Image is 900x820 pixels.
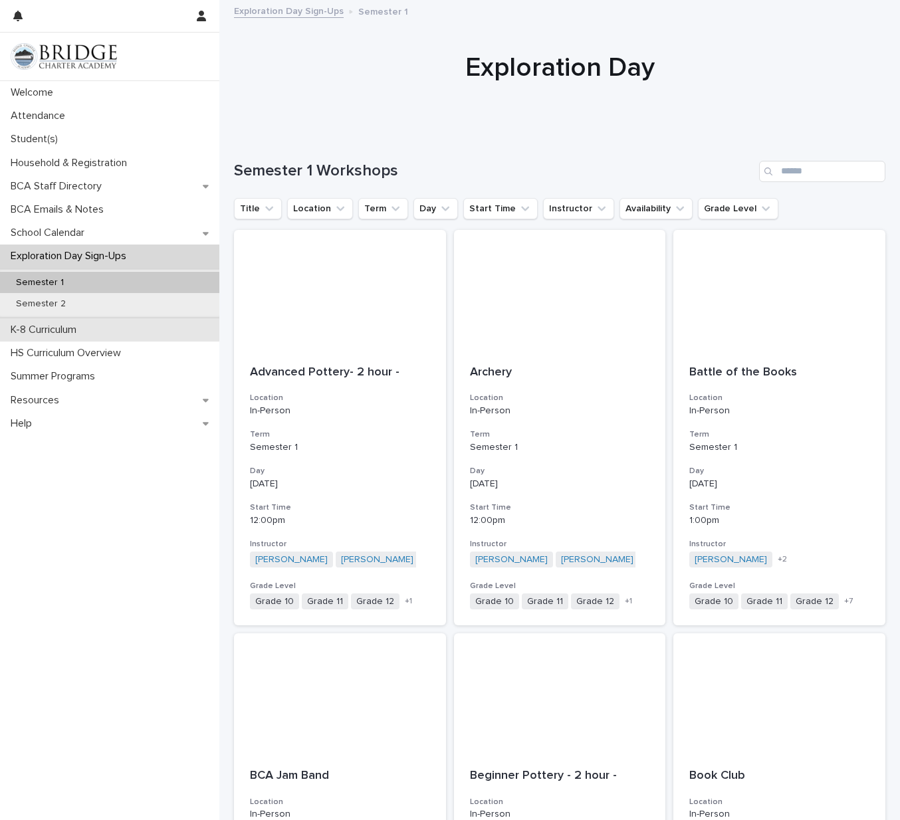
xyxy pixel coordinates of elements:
[405,597,412,605] span: + 1
[689,405,869,417] p: In-Person
[250,593,299,610] span: Grade 10
[543,198,614,219] button: Instructor
[470,797,650,807] h3: Location
[689,393,869,403] h3: Location
[5,347,132,359] p: HS Curriculum Overview
[250,502,430,513] h3: Start Time
[5,370,106,383] p: Summer Programs
[250,393,430,403] h3: Location
[5,180,112,193] p: BCA Staff Directory
[689,429,869,440] h3: Term
[234,52,885,84] h1: Exploration Day
[470,593,519,610] span: Grade 10
[470,405,650,417] p: In-Person
[413,198,458,219] button: Day
[5,157,138,169] p: Household & Registration
[234,161,754,181] h1: Semester 1 Workshops
[250,442,430,453] p: Semester 1
[689,502,869,513] h3: Start Time
[689,365,869,380] p: Battle of the Books
[250,769,430,783] p: BCA Jam Band
[689,442,869,453] p: Semester 1
[470,769,650,783] p: Beginner Pottery - 2 hour -
[11,43,117,70] img: V1C1m3IdTEidaUdm9Hs0
[470,809,650,820] p: In-Person
[689,539,869,550] h3: Instructor
[250,797,430,807] h3: Location
[250,581,430,591] h3: Grade Level
[689,581,869,591] h3: Grade Level
[250,539,430,550] h3: Instructor
[470,442,650,453] p: Semester 1
[695,554,767,565] a: [PERSON_NAME]
[844,597,853,605] span: + 7
[673,230,885,626] a: Battle of the BooksLocationIn-PersonTermSemester 1Day[DATE]Start Time1:00pmInstructor[PERSON_NAME...
[5,110,76,122] p: Attendance
[302,593,348,610] span: Grade 11
[778,556,787,564] span: + 2
[619,198,693,219] button: Availability
[341,554,413,565] a: [PERSON_NAME]
[5,86,64,99] p: Welcome
[5,324,87,336] p: K-8 Curriculum
[234,3,344,18] a: Exploration Day Sign-Ups
[5,250,137,262] p: Exploration Day Sign-Ups
[234,198,282,219] button: Title
[522,593,568,610] span: Grade 11
[470,581,650,591] h3: Grade Level
[234,230,446,626] a: Advanced Pottery- 2 hour -LocationIn-PersonTermSemester 1Day[DATE]Start Time12:00pmInstructor[PER...
[470,502,650,513] h3: Start Time
[351,593,399,610] span: Grade 12
[358,3,408,18] p: Semester 1
[698,198,778,219] button: Grade Level
[470,393,650,403] h3: Location
[250,429,430,440] h3: Term
[689,797,869,807] h3: Location
[358,198,408,219] button: Term
[5,203,114,216] p: BCA Emails & Notes
[470,466,650,476] h3: Day
[470,478,650,490] p: [DATE]
[255,554,328,565] a: [PERSON_NAME]
[250,365,430,380] p: Advanced Pottery- 2 hour -
[5,133,68,146] p: Student(s)
[625,597,632,605] span: + 1
[689,466,869,476] h3: Day
[5,298,76,310] p: Semester 2
[250,466,430,476] h3: Day
[5,394,70,407] p: Resources
[250,405,430,417] p: In-Person
[475,554,548,565] a: [PERSON_NAME]
[250,809,430,820] p: In-Person
[470,539,650,550] h3: Instructor
[250,515,430,526] p: 12:00pm
[5,227,95,239] p: School Calendar
[5,277,74,288] p: Semester 1
[463,198,538,219] button: Start Time
[470,429,650,440] h3: Term
[454,230,666,626] a: ArcheryLocationIn-PersonTermSemester 1Day[DATE]Start Time12:00pmInstructor[PERSON_NAME] [PERSON_N...
[5,417,43,430] p: Help
[571,593,619,610] span: Grade 12
[561,554,633,565] a: [PERSON_NAME]
[689,769,869,783] p: Book Club
[470,365,650,380] p: Archery
[689,478,869,490] p: [DATE]
[741,593,788,610] span: Grade 11
[790,593,839,610] span: Grade 12
[689,593,738,610] span: Grade 10
[250,478,430,490] p: [DATE]
[470,515,650,526] p: 12:00pm
[759,161,885,182] input: Search
[287,198,353,219] button: Location
[689,515,869,526] p: 1:00pm
[689,809,869,820] p: In-Person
